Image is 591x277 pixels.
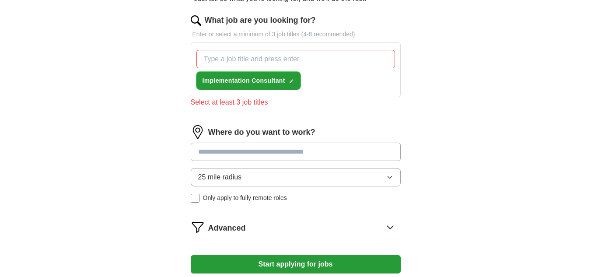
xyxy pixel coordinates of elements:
[191,30,401,39] p: Enter or select a minimum of 3 job titles (4-8 recommended)
[203,76,285,85] span: Implementation Consultant
[289,78,294,85] span: ✓
[203,193,287,203] span: Only apply to fully remote roles
[191,194,199,203] input: Only apply to fully remote roles
[205,14,316,26] label: What job are you looking for?
[191,220,205,234] img: filter
[191,15,201,26] img: search.png
[196,50,395,68] input: Type a job title and press enter
[191,168,401,186] button: 25 mile radius
[208,222,246,234] span: Advanced
[191,97,401,108] div: Select at least 3 job titles
[208,126,315,138] label: Where do you want to work?
[191,125,205,139] img: location.png
[191,255,401,273] button: Start applying for jobs
[198,172,242,182] span: 25 mile radius
[196,72,301,90] button: Implementation Consultant✓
